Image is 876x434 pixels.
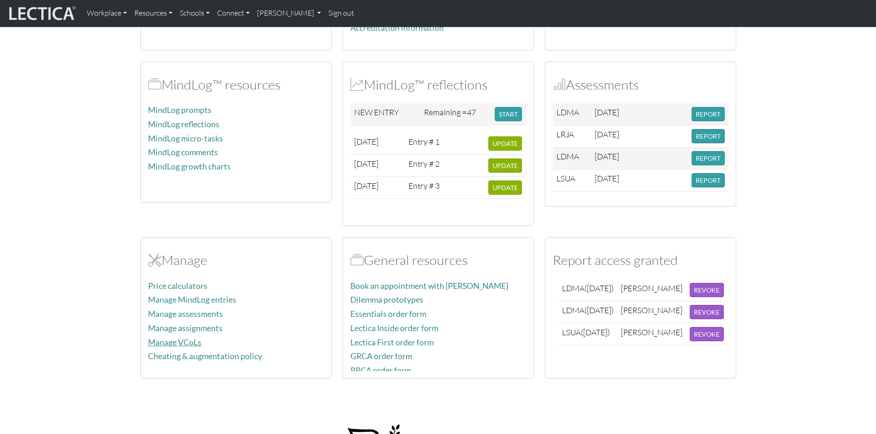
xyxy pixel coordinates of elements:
td: LSUA [558,323,617,345]
td: LDMA [553,147,591,169]
h2: Assessments [553,77,728,93]
span: UPDATE [492,184,518,192]
a: GRCA order form [350,351,412,361]
button: REVOKE [690,283,724,297]
button: REVOKE [690,327,724,341]
td: LDMA [558,301,617,323]
td: LSUA [553,169,591,192]
span: UPDATE [492,162,518,169]
a: Price calculators [148,281,207,291]
td: Entry # 1 [405,133,446,155]
a: Lectica First order form [350,338,434,347]
td: NEW ENTRY [350,103,421,125]
a: PRCA order form [350,366,411,375]
a: MindLog comments [148,147,218,157]
a: Cheating & augmentation policy [148,351,262,361]
div: [PERSON_NAME] [621,283,682,293]
a: Workplace [83,4,131,23]
h2: Report access granted [553,252,728,268]
span: [DATE] [354,136,378,147]
button: UPDATE [488,136,522,151]
a: Manage MindLog entries [148,295,236,304]
a: Sign out [325,4,358,23]
span: MindLog™ resources [148,76,161,93]
a: Essentials order form [350,309,426,319]
a: Manage VCoLs [148,338,201,347]
h2: General resources [350,252,526,268]
a: Manage assessments [148,309,223,319]
span: ([DATE]) [581,327,610,337]
span: Resources [350,252,364,268]
a: Accreditation information [350,23,444,33]
span: UPDATE [492,140,518,147]
button: UPDATE [488,180,522,195]
h2: MindLog™ resources [148,77,324,93]
span: Manage [148,252,161,268]
a: Manage assignments [148,323,223,333]
div: [PERSON_NAME] [621,327,682,338]
a: MindLog prompts [148,105,212,115]
button: REPORT [692,151,725,165]
td: Remaining = [420,103,491,125]
a: Resources [131,4,176,23]
span: ([DATE]) [584,283,613,293]
td: LRJA [553,125,591,147]
span: [DATE] [595,173,619,183]
td: LDMA [558,279,617,301]
button: UPDATE [488,158,522,173]
td: Entry # 3 [405,177,446,199]
a: MindLog growth charts [148,162,231,171]
td: Entry # 2 [405,155,446,177]
a: Dilemma prototypes [350,295,424,304]
span: 47 [467,107,476,117]
a: Connect [213,4,253,23]
h2: Manage [148,252,324,268]
span: [DATE] [354,158,378,169]
span: Assessments [553,76,566,93]
span: MindLog [350,76,364,93]
div: [PERSON_NAME] [621,305,682,316]
span: [DATE] [595,129,619,139]
h2: MindLog™ reflections [350,77,526,93]
a: MindLog reflections [148,119,219,129]
button: REVOKE [690,305,724,319]
a: [PERSON_NAME] [253,4,325,23]
a: MindLog micro-tasks [148,134,223,143]
span: [DATE] [595,107,619,117]
td: LDMA [553,103,591,125]
span: ([DATE]) [584,305,613,315]
button: REPORT [692,173,725,187]
a: Lectica Inside order form [350,323,438,333]
a: Schools [176,4,213,23]
button: START [495,107,522,121]
a: Book an appointment with [PERSON_NAME] [350,281,508,291]
span: [DATE] [354,180,378,191]
img: lecticalive [7,5,76,22]
button: REPORT [692,129,725,143]
button: REPORT [692,107,725,121]
span: [DATE] [595,151,619,161]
